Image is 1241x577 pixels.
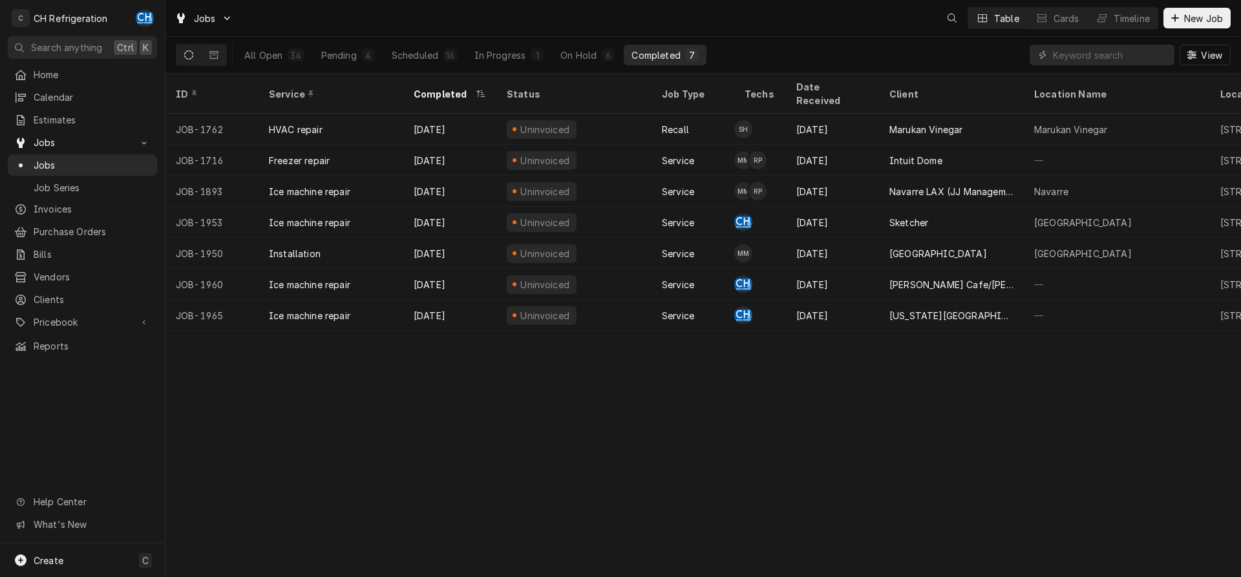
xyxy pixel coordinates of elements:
[662,216,694,229] div: Service
[786,145,879,176] div: [DATE]
[165,145,259,176] div: JOB-1716
[519,247,571,260] div: Uninvoiced
[604,48,612,62] div: 6
[734,120,752,138] div: Steven Hiraga's Avatar
[31,41,102,54] span: Search anything
[994,12,1019,25] div: Table
[8,335,157,357] a: Reports
[1024,145,1210,176] div: —
[734,213,752,231] div: Chris Hiraga's Avatar
[34,293,151,306] span: Clients
[34,518,149,531] span: What's New
[34,158,151,172] span: Jobs
[519,216,571,229] div: Uninvoiced
[1198,48,1225,62] span: View
[734,151,752,169] div: MM
[889,247,987,260] div: [GEOGRAPHIC_DATA]
[165,114,259,145] div: JOB-1762
[631,48,680,62] div: Completed
[560,48,597,62] div: On Hold
[34,495,149,509] span: Help Center
[1034,123,1107,136] div: Marukan Vinegar
[662,185,694,198] div: Service
[8,311,157,333] a: Go to Pricebook
[269,309,350,322] div: Ice machine repair
[8,514,157,535] a: Go to What's New
[290,48,301,62] div: 34
[662,309,694,322] div: Service
[474,48,526,62] div: In Progress
[12,9,30,27] div: C
[194,12,216,25] span: Jobs
[889,185,1013,198] div: Navarre LAX (JJ Management LLC)
[403,269,496,300] div: [DATE]
[321,48,357,62] div: Pending
[662,123,689,136] div: Recall
[889,87,1011,101] div: Client
[136,9,154,27] div: CH
[269,278,350,291] div: Ice machine repair
[748,151,767,169] div: Ruben Perez's Avatar
[165,238,259,269] div: JOB-1950
[165,176,259,207] div: JOB-1893
[889,278,1013,291] div: [PERSON_NAME] Cafe/[PERSON_NAME]'s
[734,275,752,293] div: Chris Hiraga's Avatar
[889,154,942,167] div: Intuit Dome
[519,154,571,167] div: Uninvoiced
[34,225,151,238] span: Purchase Orders
[734,306,752,324] div: Chris Hiraga's Avatar
[34,90,151,104] span: Calendar
[1024,269,1210,300] div: —
[519,123,571,136] div: Uninvoiced
[734,120,752,138] div: SH
[403,145,496,176] div: [DATE]
[8,289,157,310] a: Clients
[734,275,752,293] div: CH
[8,87,157,108] a: Calendar
[8,244,157,265] a: Bills
[748,151,767,169] div: RP
[1182,12,1225,25] span: New Job
[533,48,541,62] div: 1
[34,113,151,127] span: Estimates
[176,87,246,101] div: ID
[1024,300,1210,331] div: —
[8,266,157,288] a: Vendors
[365,48,372,62] div: 4
[8,64,157,85] a: Home
[165,269,259,300] div: JOB-1960
[34,202,151,216] span: Invoices
[403,300,496,331] div: [DATE]
[662,278,694,291] div: Service
[889,309,1013,322] div: [US_STATE][GEOGRAPHIC_DATA], [PERSON_NAME][GEOGRAPHIC_DATA]
[1054,12,1079,25] div: Cards
[786,207,879,238] div: [DATE]
[403,238,496,269] div: [DATE]
[734,182,752,200] div: Moises Melena's Avatar
[1163,8,1231,28] button: New Job
[34,247,151,261] span: Bills
[519,278,571,291] div: Uninvoiced
[143,41,149,54] span: K
[34,339,151,353] span: Reports
[507,87,639,101] div: Status
[796,80,866,107] div: Date Received
[165,207,259,238] div: JOB-1953
[34,68,151,81] span: Home
[403,114,496,145] div: [DATE]
[519,185,571,198] div: Uninvoiced
[269,185,350,198] div: Ice machine repair
[34,12,108,25] div: CH Refrigeration
[662,247,694,260] div: Service
[165,300,259,331] div: JOB-1965
[1034,216,1132,229] div: [GEOGRAPHIC_DATA]
[519,309,571,322] div: Uninvoiced
[734,244,752,262] div: Moises Melena's Avatar
[889,216,928,229] div: Sketcher
[1114,12,1150,25] div: Timeline
[8,177,157,198] a: Job Series
[169,8,238,29] a: Go to Jobs
[734,213,752,231] div: CH
[8,36,157,59] button: Search anythingCtrlK
[662,154,694,167] div: Service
